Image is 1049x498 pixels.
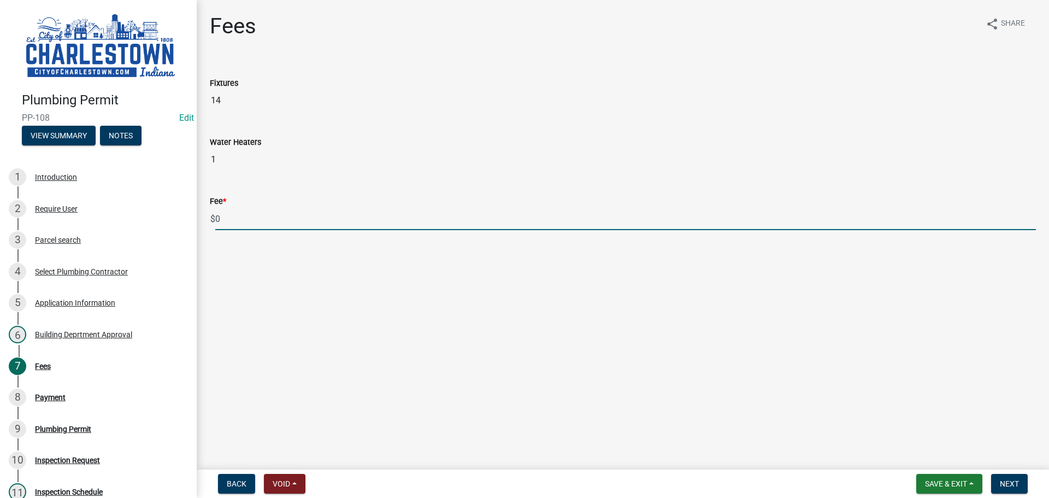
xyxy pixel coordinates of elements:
[9,263,26,280] div: 4
[9,168,26,186] div: 1
[991,474,1028,494] button: Next
[210,139,261,147] label: Water Heaters
[35,173,77,181] div: Introduction
[9,294,26,312] div: 5
[9,200,26,218] div: 2
[35,299,115,307] div: Application Information
[925,479,967,488] span: Save & Exit
[179,113,194,123] wm-modal-confirm: Edit Application Number
[977,13,1034,34] button: shareShare
[9,420,26,438] div: 9
[35,205,78,213] div: Require User
[22,11,179,81] img: City of Charlestown, Indiana
[1001,17,1025,31] span: Share
[179,113,194,123] a: Edit
[986,17,999,31] i: share
[1000,479,1019,488] span: Next
[218,474,255,494] button: Back
[35,394,66,401] div: Payment
[273,479,290,488] span: Void
[22,126,96,145] button: View Summary
[35,331,132,338] div: Building Deprtment Approval
[9,452,26,469] div: 10
[35,362,51,370] div: Fees
[22,92,188,108] h4: Plumbing Permit
[22,113,175,123] span: PP-108
[35,236,81,244] div: Parcel search
[264,474,305,494] button: Void
[210,208,216,230] span: $
[9,326,26,343] div: 6
[100,132,142,140] wm-modal-confirm: Notes
[916,474,982,494] button: Save & Exit
[100,126,142,145] button: Notes
[210,13,256,39] h1: Fees
[35,425,91,433] div: Plumbing Permit
[35,456,100,464] div: Inspection Request
[9,231,26,249] div: 3
[210,198,226,206] label: Fee
[22,132,96,140] wm-modal-confirm: Summary
[227,479,246,488] span: Back
[9,358,26,375] div: 7
[35,268,128,276] div: Select Plumbing Contractor
[35,488,103,496] div: Inspection Schedule
[210,80,238,87] label: Fixtures
[9,389,26,406] div: 8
